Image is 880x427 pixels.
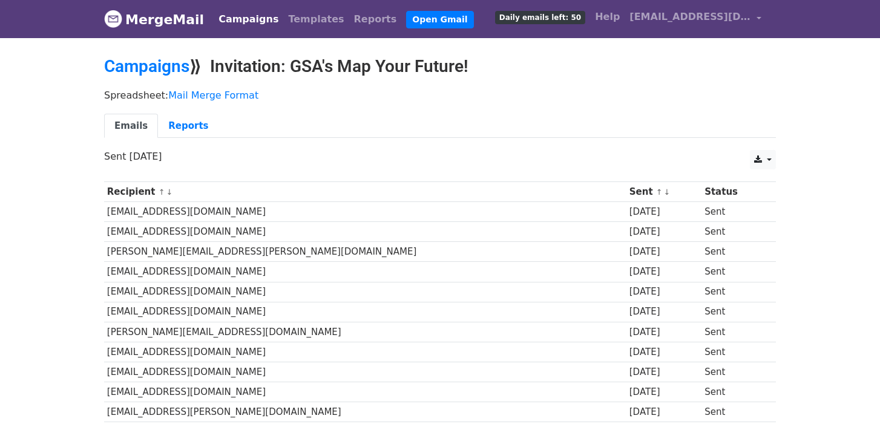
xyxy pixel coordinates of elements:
a: MergeMail [104,7,204,32]
td: Sent [701,302,766,322]
a: ↑ [656,187,663,197]
td: [EMAIL_ADDRESS][DOMAIN_NAME] [104,362,626,382]
td: [EMAIL_ADDRESS][DOMAIN_NAME] [104,302,626,322]
td: Sent [701,322,766,342]
div: [DATE] [629,365,699,379]
div: [DATE] [629,205,699,219]
p: Sent [DATE] [104,150,776,163]
a: ↓ [664,187,671,197]
td: Sent [701,222,766,242]
div: [DATE] [629,265,699,279]
div: [DATE] [629,325,699,339]
span: Daily emails left: 50 [495,11,585,24]
div: [DATE] [629,245,699,259]
a: Help [590,5,625,29]
div: [DATE] [629,225,699,239]
td: [EMAIL_ADDRESS][DOMAIN_NAME] [104,202,626,222]
p: Spreadsheet: [104,89,776,102]
h2: ⟫ Invitation: GSA's Map Your Future! [104,56,776,77]
td: Sent [701,282,766,302]
img: MergeMail logo [104,10,122,28]
th: Status [701,182,766,202]
td: Sent [701,262,766,282]
div: [DATE] [629,385,699,399]
td: [EMAIL_ADDRESS][DOMAIN_NAME] [104,262,626,282]
td: [EMAIL_ADDRESS][DOMAIN_NAME] [104,342,626,362]
td: [EMAIL_ADDRESS][PERSON_NAME][DOMAIN_NAME] [104,402,626,422]
td: Sent [701,402,766,422]
td: [EMAIL_ADDRESS][DOMAIN_NAME] [104,282,626,302]
th: Recipient [104,182,626,202]
a: ↓ [166,187,172,197]
a: Open Gmail [406,11,473,28]
a: Emails [104,114,158,139]
td: [PERSON_NAME][EMAIL_ADDRESS][PERSON_NAME][DOMAIN_NAME] [104,242,626,262]
div: [DATE] [629,305,699,319]
td: Sent [701,382,766,402]
td: [EMAIL_ADDRESS][DOMAIN_NAME] [104,382,626,402]
a: ↑ [159,187,165,197]
a: Daily emails left: 50 [490,5,590,29]
td: Sent [701,342,766,362]
td: Sent [701,242,766,262]
td: [PERSON_NAME][EMAIL_ADDRESS][DOMAIN_NAME] [104,322,626,342]
div: [DATE] [629,405,699,419]
a: Reports [349,7,402,31]
td: Sent [701,362,766,382]
a: Campaigns [104,56,189,76]
a: Templates [283,7,349,31]
div: [DATE] [629,345,699,359]
th: Sent [626,182,701,202]
td: [EMAIL_ADDRESS][DOMAIN_NAME] [104,222,626,242]
div: [DATE] [629,285,699,299]
td: Sent [701,202,766,222]
a: Mail Merge Format [168,90,258,101]
a: Campaigns [214,7,283,31]
a: [EMAIL_ADDRESS][DOMAIN_NAME] [625,5,766,33]
span: [EMAIL_ADDRESS][DOMAIN_NAME] [629,10,750,24]
a: Reports [158,114,218,139]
